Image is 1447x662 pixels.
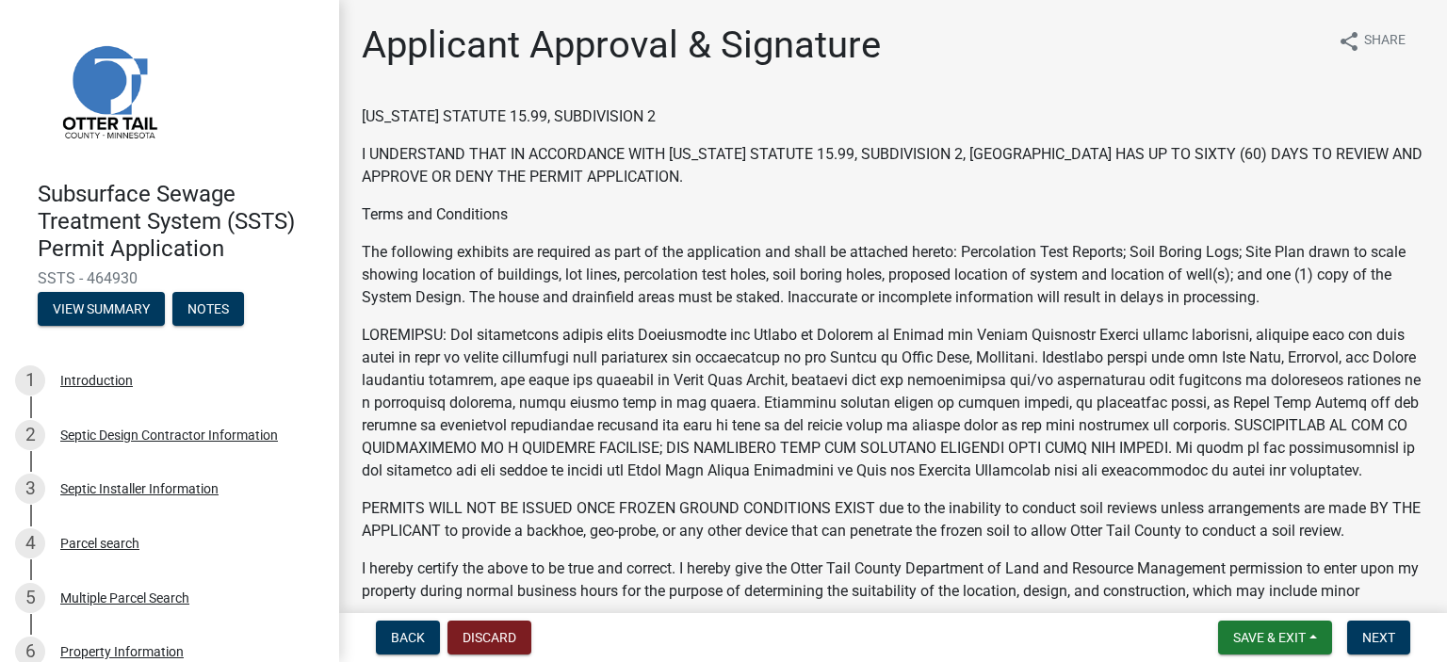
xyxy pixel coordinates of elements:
[15,528,45,558] div: 4
[1233,630,1306,645] span: Save & Exit
[362,23,881,68] h1: Applicant Approval & Signature
[362,241,1424,309] p: The following exhibits are required as part of the application and shall be attached hereto: Perc...
[1338,30,1360,53] i: share
[1364,30,1406,53] span: Share
[1218,621,1332,654] button: Save & Exit
[362,105,1424,128] p: [US_STATE] STATUTE 15.99, SUBDIVISION 2
[15,365,45,396] div: 1
[38,269,301,287] span: SSTS - 464930
[15,474,45,504] div: 3
[60,645,184,658] div: Property Information
[38,20,179,161] img: Otter Tail County, Minnesota
[1323,23,1421,59] button: shareShare
[60,591,189,605] div: Multiple Parcel Search
[1362,630,1395,645] span: Next
[172,292,244,326] button: Notes
[362,497,1424,542] p: PERMITS WILL NOT BE ISSUED ONCE FROZEN GROUND CONDITIONS EXIST due to the inability to conduct so...
[15,420,45,450] div: 2
[362,143,1424,188] p: I UNDERSTAND THAT IN ACCORDANCE WITH [US_STATE] STATUTE 15.99, SUBDIVISION 2, [GEOGRAPHIC_DATA] H...
[15,583,45,613] div: 5
[362,324,1424,482] p: LOREMIPSU: Dol sitametcons adipis elits Doeiusmodte inc Utlabo et Dolorem al Enimad min Veniam Qu...
[38,181,324,262] h4: Subsurface Sewage Treatment System (SSTS) Permit Application
[38,292,165,326] button: View Summary
[391,630,425,645] span: Back
[376,621,440,654] button: Back
[60,374,133,387] div: Introduction
[38,303,165,318] wm-modal-confirm: Summary
[172,303,244,318] wm-modal-confirm: Notes
[362,203,1424,226] p: Terms and Conditions
[362,557,1424,625] p: I hereby certify the above to be true and correct. I hereby give the Otter Tail County Department...
[447,621,531,654] button: Discard
[60,428,278,442] div: Septic Design Contractor Information
[60,537,139,550] div: Parcel search
[1347,621,1410,654] button: Next
[60,482,219,495] div: Septic Installer Information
